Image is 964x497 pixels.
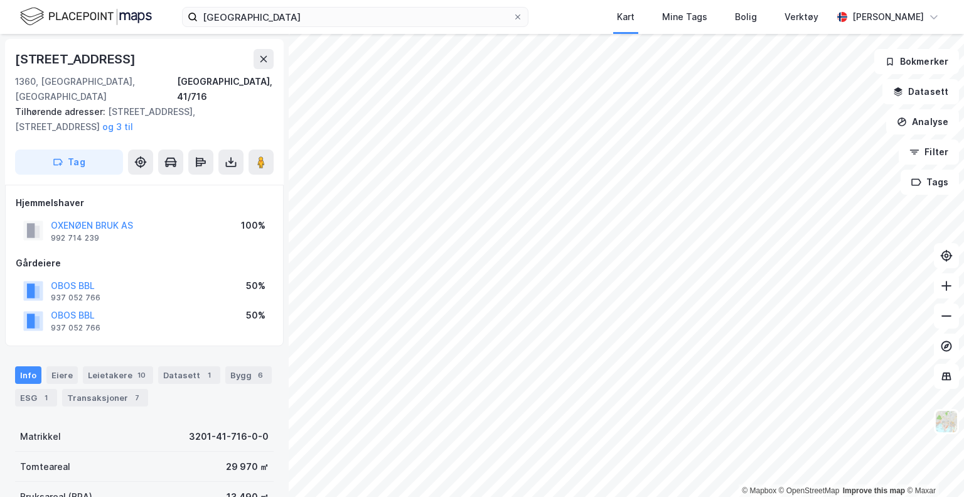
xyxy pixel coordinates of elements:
div: Datasett [158,366,220,384]
a: Improve this map [843,486,905,495]
div: Transaksjoner [62,389,148,407]
button: Bokmerker [874,49,959,74]
span: Tilhørende adresser: [15,106,108,117]
div: Eiere [46,366,78,384]
div: [GEOGRAPHIC_DATA], 41/716 [177,74,274,104]
div: 7 [131,391,143,404]
div: [STREET_ADDRESS], [STREET_ADDRESS] [15,104,264,134]
button: Tag [15,150,123,175]
div: 1 [40,391,52,404]
div: Tomteareal [20,459,70,474]
iframe: Chat Widget [901,437,964,497]
div: [PERSON_NAME] [852,9,924,25]
div: 3201-41-716-0-0 [189,429,269,444]
div: ESG [15,389,57,407]
div: 937 052 766 [51,323,100,333]
img: Z [935,410,958,434]
div: 1360, [GEOGRAPHIC_DATA], [GEOGRAPHIC_DATA] [15,74,177,104]
div: Gårdeiere [16,256,273,271]
div: [STREET_ADDRESS] [15,49,138,69]
a: Mapbox [742,486,776,495]
div: 10 [135,369,148,381]
div: Mine Tags [662,9,707,25]
a: OpenStreetMap [779,486,840,495]
div: Info [15,366,41,384]
div: 992 714 239 [51,233,99,243]
div: 29 970 ㎡ [226,459,269,474]
button: Datasett [882,79,959,104]
input: Søk på adresse, matrikkel, gårdeiere, leietakere eller personer [198,8,513,26]
div: Bygg [225,366,272,384]
button: Analyse [886,109,959,134]
div: Bolig [735,9,757,25]
div: Matrikkel [20,429,61,444]
button: Filter [899,139,959,165]
div: Leietakere [83,366,153,384]
div: Hjemmelshaver [16,195,273,210]
div: 6 [254,369,267,381]
div: 100% [241,218,265,233]
div: Verktøy [785,9,818,25]
div: Kart [617,9,635,25]
div: 50% [246,278,265,293]
div: 1 [203,369,215,381]
div: 50% [246,308,265,323]
img: logo.f888ab2527a4732fd821a326f86c7f29.svg [20,6,152,28]
button: Tags [901,170,959,195]
div: 937 052 766 [51,293,100,303]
